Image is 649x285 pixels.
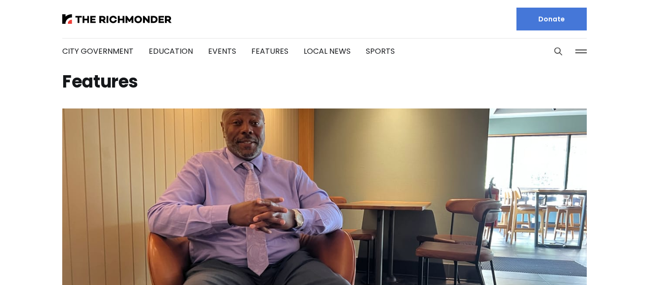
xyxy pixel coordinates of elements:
[251,46,288,57] a: Features
[149,46,193,57] a: Education
[62,46,134,57] a: City Government
[62,14,172,24] img: The Richmonder
[516,8,587,30] a: Donate
[551,44,565,59] button: Search this site
[366,46,395,57] a: Sports
[304,46,351,57] a: Local News
[208,46,236,57] a: Events
[62,74,587,89] h1: Features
